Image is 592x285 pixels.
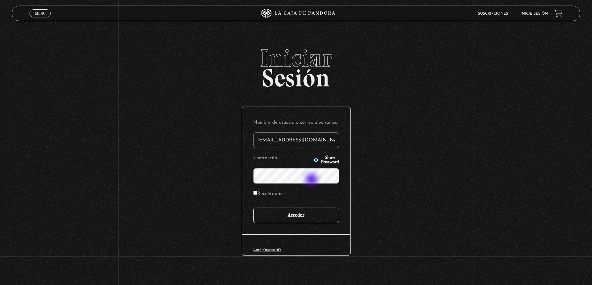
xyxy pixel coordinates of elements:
[253,248,281,252] a: Lost Password?
[521,12,548,16] a: Inicie sesión
[35,11,45,15] span: Menu
[12,46,580,85] h2: Sesión
[12,46,580,71] span: Iniciar
[253,208,339,223] input: Acceder
[253,154,311,163] label: Contraseña
[313,156,339,164] button: Show Password
[554,9,562,18] a: View your shopping cart
[33,17,48,21] span: Cerrar
[321,156,339,164] span: Show Password
[478,12,508,16] a: Suscripciones
[253,118,339,128] label: Nombre de usuario o correo electrónico
[253,191,257,195] input: Recuérdame
[253,189,284,199] label: Recuérdame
